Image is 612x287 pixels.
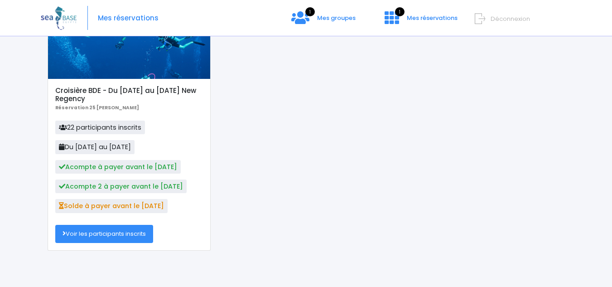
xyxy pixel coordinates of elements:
[491,15,530,23] span: Déconnexion
[55,199,168,213] span: Solde à payer avant le [DATE]
[395,7,405,16] span: 1
[55,87,203,103] h5: Croisière BDE - Du [DATE] au [DATE] New Regency
[55,121,145,134] span: 22 participants inscrits
[55,225,153,243] a: Voir les participants inscrits
[284,17,363,25] a: 1 Mes groupes
[55,104,139,111] b: Réservation 25 [PERSON_NAME]
[377,17,463,25] a: 1 Mes réservations
[55,180,187,193] span: Acompte 2 à payer avant le [DATE]
[55,140,135,154] span: Du [DATE] au [DATE]
[55,160,181,174] span: Acompte à payer avant le [DATE]
[317,14,356,22] span: Mes groupes
[305,7,315,16] span: 1
[407,14,458,22] span: Mes réservations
